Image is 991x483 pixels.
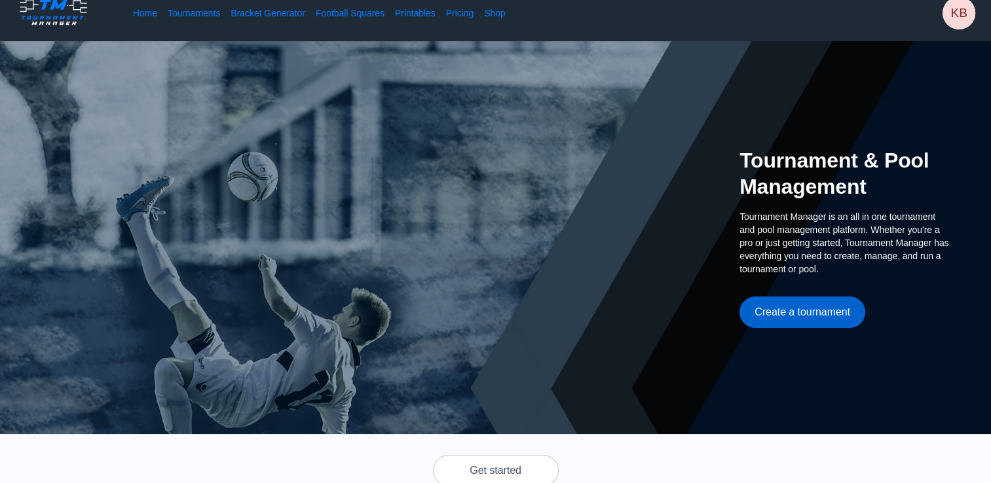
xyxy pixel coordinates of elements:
h2: Tournament & Pool Management [739,147,949,200]
a: Football Squares [316,7,384,20]
a: Shop [484,7,506,20]
span: Tournament Manager is an all in one tournament and pool management platform. Whether you're a pro... [739,210,949,276]
a: Tournaments [168,7,220,20]
button: Create a tournament [739,296,865,328]
a: Printables [395,7,436,20]
a: Pricing [446,7,474,20]
a: Home [133,7,157,20]
a: Bracket Generator [231,7,305,20]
